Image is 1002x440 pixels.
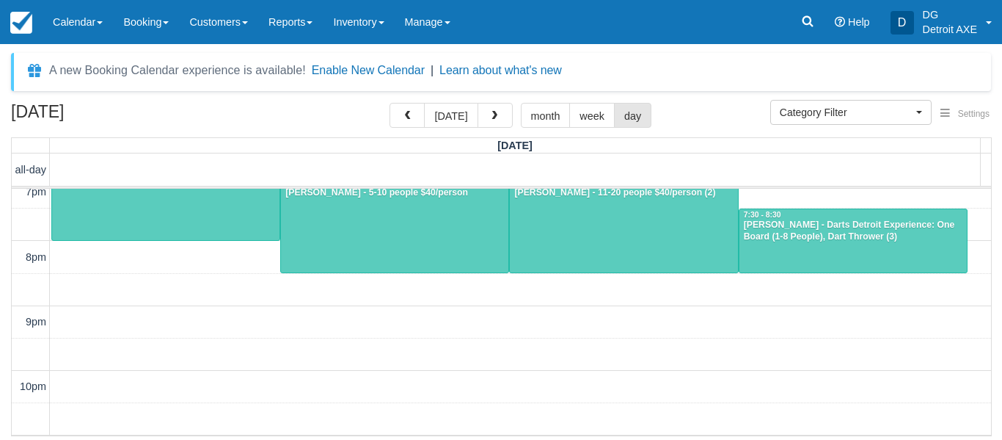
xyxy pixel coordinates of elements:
div: [PERSON_NAME] - 11-20 people $40/person (2) [513,187,734,199]
span: 10pm [20,381,46,392]
a: [PERSON_NAME] - 11-20 people $40/person (2) [509,176,738,273]
span: Category Filter [780,105,913,120]
span: | [431,64,434,76]
button: [DATE] [424,103,478,128]
span: [DATE] [497,140,533,151]
button: month [521,103,571,128]
p: Detroit AXE [923,22,977,37]
button: Settings [932,104,998,125]
a: 7:30 - 8:30[PERSON_NAME] - Darts Detroit Experience: One Board (1-8 People), Dart Thrower (3) [739,209,968,273]
span: 7pm [26,186,46,198]
div: A new Booking Calendar experience is available! [49,62,306,79]
a: [PERSON_NAME] - 5-10 people $40/person [280,176,509,273]
div: D [891,11,914,35]
span: 9pm [26,316,46,328]
span: all-day [15,164,46,176]
span: 8pm [26,251,46,263]
a: Learn about what's new [439,64,562,76]
button: day [614,103,651,128]
img: checkfront-main-nav-mini-logo.png [10,12,32,34]
h2: [DATE] [11,103,197,130]
span: 7:30 - 8:30 [744,211,781,219]
button: Enable New Calendar [312,63,425,78]
button: week [569,103,615,128]
p: DG [923,7,977,22]
span: Settings [958,109,990,119]
button: Category Filter [770,100,932,125]
span: Help [848,16,870,28]
i: Help [835,17,845,27]
div: [PERSON_NAME] - Darts Detroit Experience: One Board (1-8 People), Dart Thrower (3) [743,220,963,243]
div: [PERSON_NAME] - 5-10 people $40/person [285,187,505,199]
